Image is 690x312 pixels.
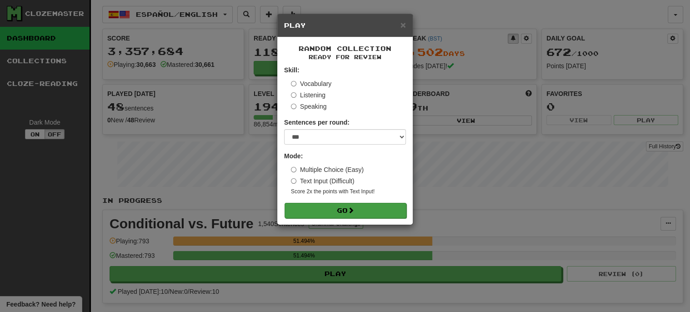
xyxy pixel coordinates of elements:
[284,118,350,127] label: Sentences per round:
[400,20,406,30] span: ×
[284,152,303,160] strong: Mode:
[291,176,355,186] label: Text Input (Difficult)
[291,167,296,172] input: Multiple Choice (Easy)
[291,165,364,174] label: Multiple Choice (Easy)
[291,81,296,86] input: Vocabulary
[284,66,299,74] strong: Skill:
[291,104,296,109] input: Speaking
[299,45,391,52] span: Random Collection
[285,203,406,218] button: Go
[291,79,331,88] label: Vocabulary
[284,21,406,30] h5: Play
[291,91,325,100] label: Listening
[284,53,406,61] small: Ready for Review
[291,178,296,184] input: Text Input (Difficult)
[291,188,406,196] small: Score 2x the points with Text Input !
[291,102,326,111] label: Speaking
[291,92,296,98] input: Listening
[400,20,406,30] button: Close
